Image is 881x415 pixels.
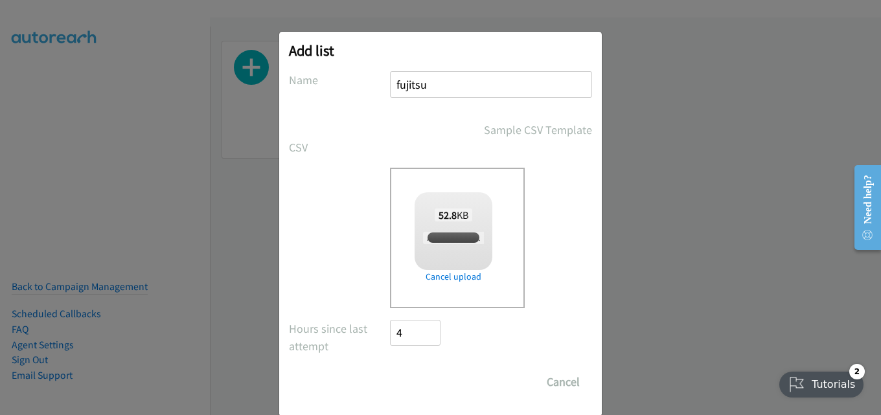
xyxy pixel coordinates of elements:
a: Sample CSV Template [484,121,592,139]
iframe: Checklist [772,359,871,405]
label: CSV [289,139,390,156]
label: Hours since last attempt [289,320,390,355]
button: Cancel [534,369,592,395]
label: Name [289,71,390,89]
a: Cancel upload [415,270,492,284]
iframe: Resource Center [843,156,881,259]
span: KB [435,208,473,221]
h2: Add list [289,41,592,60]
strong: 52.8 [439,208,457,221]
span: report1756423528740.csv [423,232,516,244]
